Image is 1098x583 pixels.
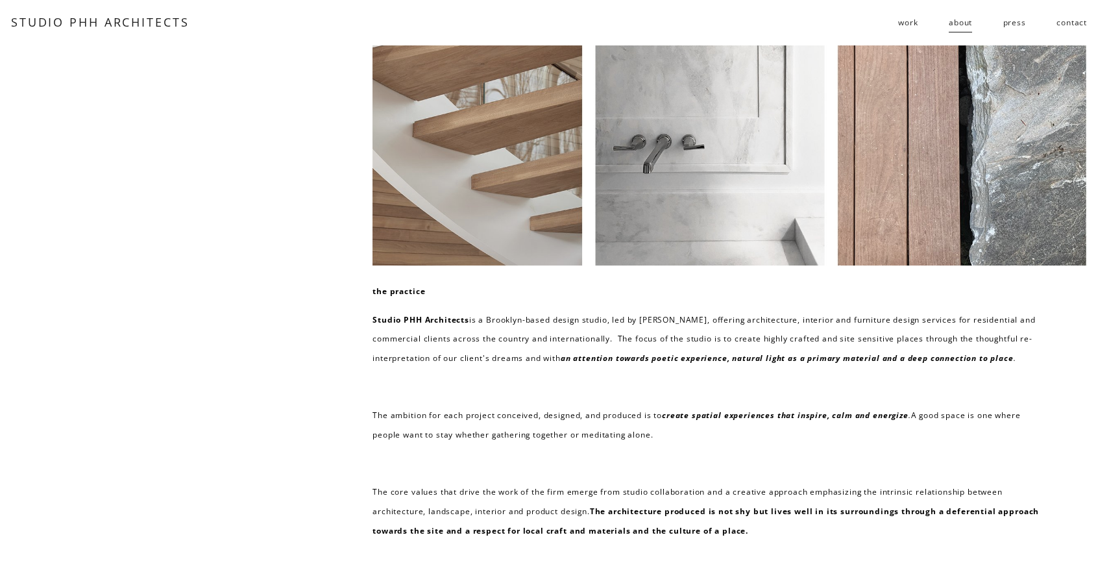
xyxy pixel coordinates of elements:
a: STUDIO PHH ARCHITECTS [11,14,189,30]
em: . [909,410,911,421]
p: is a Brooklyn-based design studio, led by [PERSON_NAME], offering architecture, interior and furn... [372,310,1042,369]
em: an attention towards poetic experience, natural light as a primary material and a deep connection... [561,353,1014,364]
em: . [1014,353,1016,364]
strong: the practice [372,286,425,297]
p: The ambition for each project conceived, designed, and produced is to A good space is one where p... [372,406,1042,445]
strong: The architecture produced is not shy but lives well in its surroundings through a deferential app... [372,506,1042,536]
strong: Studio PHH Architects [372,314,469,325]
a: contact [1056,12,1087,33]
em: create spatial experiences that inspire, calm and energize [662,410,909,421]
a: about [949,12,972,33]
a: press [1003,12,1026,33]
span: work [898,13,918,32]
p: The core values that drive the work of the firm emerge from studio collaboration and a creative a... [372,482,1042,541]
a: folder dropdown [898,12,918,33]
